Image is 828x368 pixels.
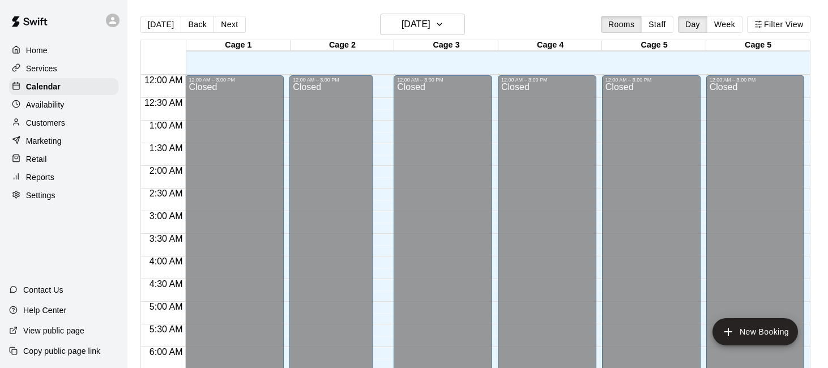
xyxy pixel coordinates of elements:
button: Next [214,16,245,33]
span: 4:00 AM [147,256,186,266]
span: 5:30 AM [147,324,186,334]
div: 12:00 AM – 3:00 PM [293,77,370,83]
button: add [712,318,798,345]
div: Cage 1 [186,40,291,51]
button: Staff [641,16,673,33]
a: Marketing [9,132,118,149]
p: Settings [26,190,56,201]
span: 1:00 AM [147,121,186,130]
p: Reports [26,172,54,183]
div: Cage 4 [498,40,603,51]
div: 12:00 AM – 3:00 PM [501,77,593,83]
p: Calendar [26,81,61,92]
p: Marketing [26,135,62,147]
p: Copy public page link [23,345,100,357]
h6: [DATE] [402,16,430,32]
p: View public page [23,325,84,336]
a: Customers [9,114,118,131]
p: Retail [26,153,47,165]
div: 12:00 AM – 3:00 PM [189,77,280,83]
span: 12:00 AM [142,75,186,85]
a: Retail [9,151,118,168]
span: 6:00 AM [147,347,186,357]
a: Services [9,60,118,77]
span: 3:00 AM [147,211,186,221]
button: Day [678,16,707,33]
button: [DATE] [140,16,181,33]
span: 2:30 AM [147,189,186,198]
div: 12:00 AM – 3:00 PM [397,77,489,83]
span: 5:00 AM [147,302,186,311]
a: Availability [9,96,118,113]
a: Settings [9,187,118,204]
a: Home [9,42,118,59]
button: Week [707,16,742,33]
div: Cage 5 [706,40,810,51]
button: [DATE] [380,14,465,35]
div: Cage 5 [602,40,706,51]
p: Services [26,63,57,74]
p: Home [26,45,48,56]
button: Back [181,16,214,33]
span: 1:30 AM [147,143,186,153]
a: Reports [9,169,118,186]
div: Cage 3 [394,40,498,51]
div: Cage 2 [291,40,395,51]
button: Rooms [601,16,642,33]
p: Customers [26,117,65,129]
p: Help Center [23,305,66,316]
a: Calendar [9,78,118,95]
div: 12:00 AM – 3:00 PM [605,77,697,83]
p: Contact Us [23,284,63,296]
span: 2:00 AM [147,166,186,176]
span: 12:30 AM [142,98,186,108]
span: 3:30 AM [147,234,186,243]
button: Filter View [747,16,810,33]
p: Availability [26,99,65,110]
span: 4:30 AM [147,279,186,289]
div: 12:00 AM – 3:00 PM [710,77,801,83]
